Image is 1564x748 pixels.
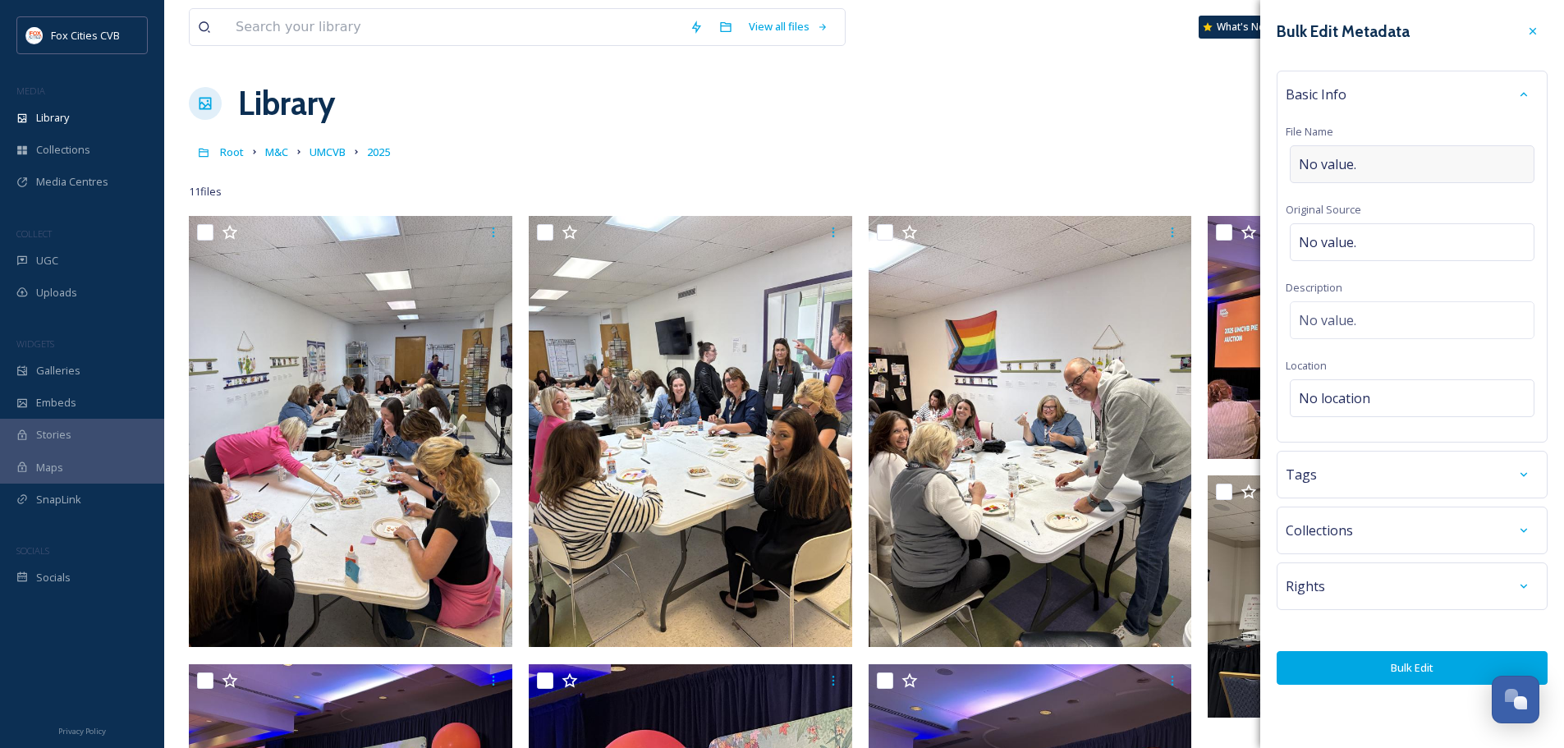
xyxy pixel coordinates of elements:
[36,570,71,585] span: Socials
[58,720,106,740] a: Privacy Policy
[1299,154,1356,174] span: No value.
[1286,576,1325,596] span: Rights
[1492,676,1539,723] button: Open Chat
[1286,465,1317,484] span: Tags
[189,184,222,200] span: 11 file s
[741,11,837,43] a: View all files
[869,216,1192,647] img: UMCVB 2025 (8).jpg
[36,427,71,443] span: Stories
[36,285,77,301] span: Uploads
[16,85,45,97] span: MEDIA
[1299,232,1356,252] span: No value.
[1286,280,1342,295] span: Description
[310,142,346,162] a: UMCVB
[36,142,90,158] span: Collections
[529,216,852,647] img: UMCVB 2025 (9).jpg
[238,79,335,128] a: Library
[1208,216,1531,459] img: UMCVB 2025 (7).jpg
[220,142,244,162] a: Root
[1299,388,1370,408] span: No location
[36,174,108,190] span: Media Centres
[227,9,681,45] input: Search your library
[1208,475,1531,718] img: UMCVB 2025 (3).jpg
[36,253,58,268] span: UGC
[16,337,54,350] span: WIDGETS
[51,28,120,43] span: Fox Cities CVB
[1277,651,1548,685] button: Bulk Edit
[367,145,390,159] span: 2025
[189,216,512,647] img: UMCVB 2025 (10).jpg
[1199,16,1281,39] a: What's New
[265,142,288,162] a: M&C
[1277,20,1410,44] h3: Bulk Edit Metadata
[36,460,63,475] span: Maps
[26,27,43,44] img: images.png
[58,726,106,737] span: Privacy Policy
[1286,124,1333,139] span: File Name
[1299,310,1356,330] span: No value.
[367,142,390,162] a: 2025
[36,363,80,379] span: Galleries
[265,145,288,159] span: M&C
[220,145,244,159] span: Root
[1286,202,1361,217] span: Original Source
[16,544,49,557] span: SOCIALS
[36,395,76,411] span: Embeds
[36,492,81,507] span: SnapLink
[1286,521,1353,540] span: Collections
[16,227,52,240] span: COLLECT
[1286,85,1346,104] span: Basic Info
[36,110,69,126] span: Library
[310,145,346,159] span: UMCVB
[1286,358,1327,373] span: Location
